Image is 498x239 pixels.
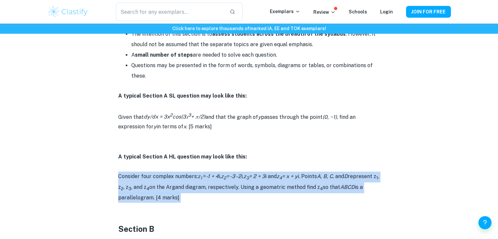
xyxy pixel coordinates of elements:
sub: 3 [246,175,249,181]
sub: 4 [146,186,149,191]
p: Exemplars [270,8,300,15]
i: A, B, C [317,173,333,179]
a: Login [380,9,393,14]
i: z [198,173,202,179]
sub: 2 [121,186,123,191]
sub: 1 [200,175,202,181]
i: z = 2 + 3 [244,173,265,179]
i: x [183,123,186,130]
i: z = x [277,173,289,179]
strong: assess students across the breadth of the syllabus [212,31,346,37]
p: Review [313,9,336,16]
i: D [344,173,348,179]
img: Clastify logo [47,5,89,18]
i: y [154,123,157,130]
sub: 1 [376,175,378,181]
sub: 2 [224,175,226,181]
sub: 4 [279,175,282,181]
i: dy/dx = 3x cos(3𝑥 + 𝜋/2) [144,114,205,120]
strong: A typical Section A HL question may look like this: [118,154,247,160]
i: + y [290,173,298,179]
sub: 3 [128,186,131,191]
i: (0, −1) [323,114,337,120]
p: Given that and that the graph of passes through the point , find an expression for in terms of . ... [118,111,380,132]
button: JOIN FOR FREE [406,6,451,18]
strong: A typical Section A SL question may look like this: [118,93,247,99]
sub: 4 [320,186,323,191]
li: The intention of this section is to . However, it should not be assumed that the separate topics ... [131,29,380,50]
li: A are needed to solve each question. [131,50,380,60]
li: Questions may be presented in the form of words, symbols, diagrams or tables, or combinations of ... [131,60,380,81]
sup: 2 [170,112,173,118]
strong: small number of steps [135,52,193,58]
i: ABCD [340,184,355,190]
input: Search for any exemplars... [116,3,224,21]
a: Schools [349,9,367,14]
p: Consider four complex numbers: = i, i, i and i. Points , and represent z , z , z , and z on the A... [118,172,380,203]
i: z = -3 - 2 [221,173,241,179]
i: -1 + 4 [206,173,219,179]
h6: Click here to explore thousands of marked IA, EE and TOK exemplars ! [1,25,497,32]
button: Help and Feedback [478,216,491,229]
sup: 3 [188,112,191,118]
i: y [258,114,261,120]
h3: Section B [118,223,380,235]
